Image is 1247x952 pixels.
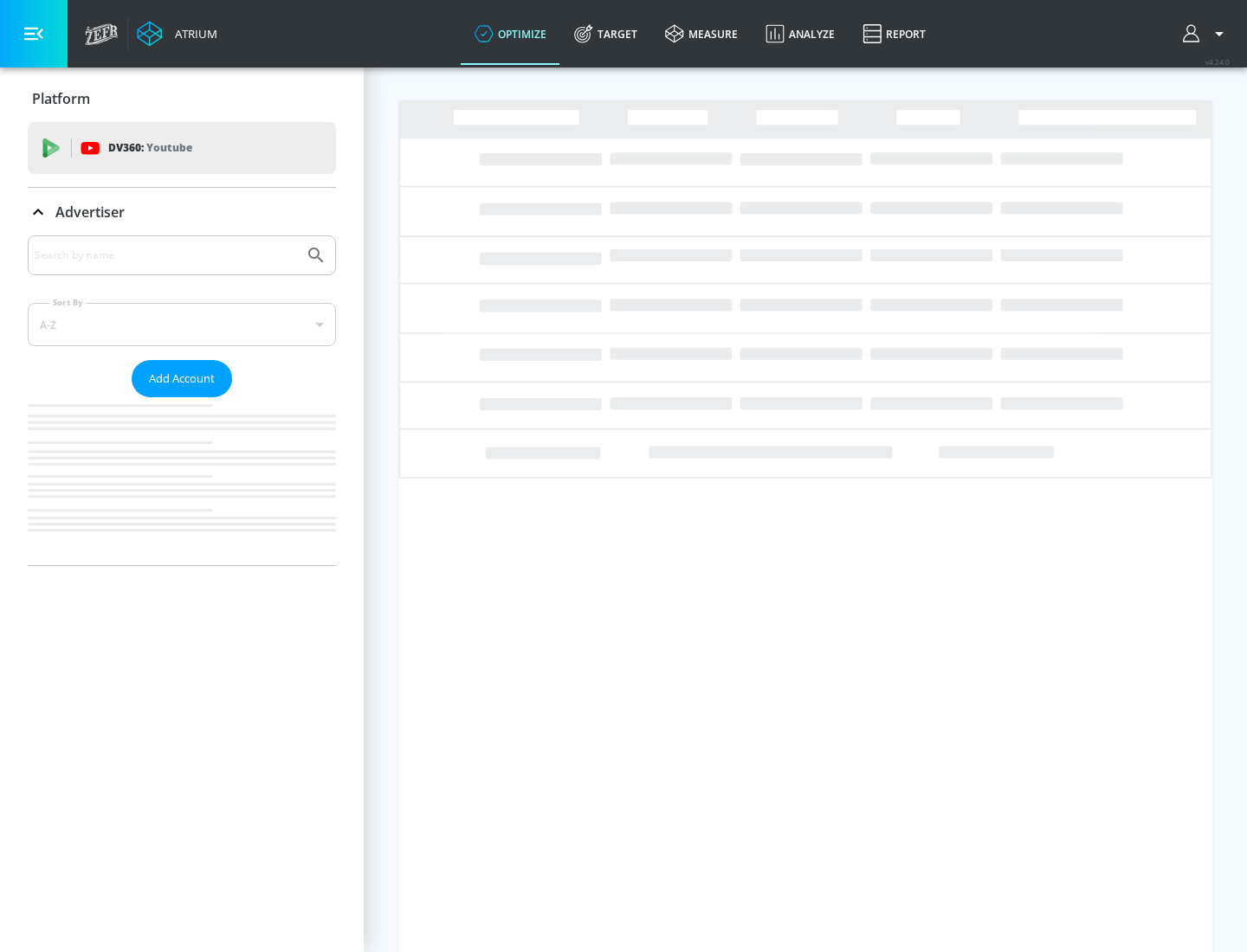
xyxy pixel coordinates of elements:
span: Add Account [149,369,215,389]
a: Target [560,3,651,65]
a: Atrium [137,21,217,47]
span: v 4.24.0 [1205,57,1230,67]
label: Sort By [49,297,87,308]
a: measure [651,3,752,65]
p: Platform [32,89,90,108]
p: Advertiser [55,203,125,222]
nav: list of Advertiser [28,397,336,565]
a: Analyze [752,3,849,65]
div: Advertiser [28,235,336,565]
button: Add Account [132,360,232,397]
input: Search by name [35,244,297,267]
div: Advertiser [28,188,336,236]
div: A-Z [28,303,336,346]
p: DV360: [108,138,192,158]
p: Youtube [146,138,192,157]
div: Atrium [168,26,217,42]
div: Platform [28,74,336,123]
div: DV360: Youtube [28,122,336,174]
a: optimize [461,3,560,65]
a: Report [849,3,940,65]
